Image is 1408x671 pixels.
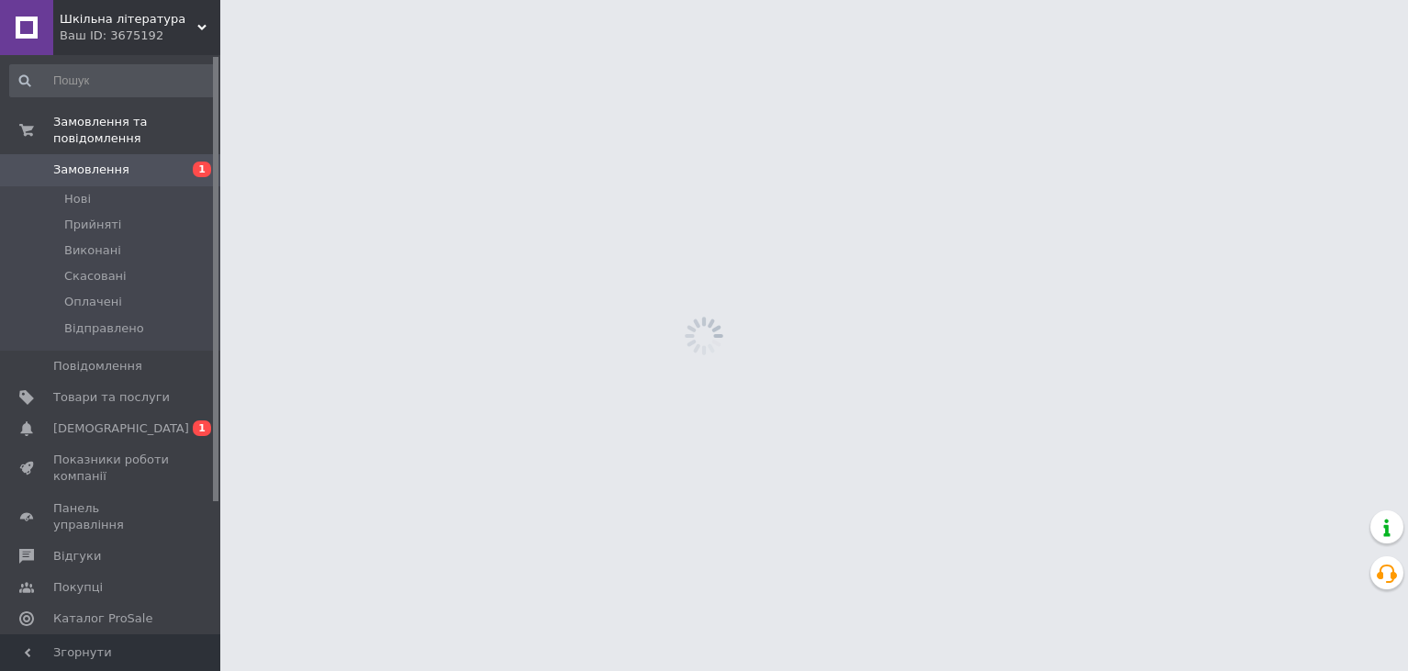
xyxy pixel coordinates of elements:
[9,64,217,97] input: Пошук
[64,294,122,310] span: Оплачені
[53,500,170,533] span: Панель управління
[64,217,121,233] span: Прийняті
[53,420,189,437] span: [DEMOGRAPHIC_DATA]
[60,28,220,44] div: Ваш ID: 3675192
[53,114,220,147] span: Замовлення та повідомлення
[53,162,129,178] span: Замовлення
[193,162,211,177] span: 1
[64,320,144,337] span: Відправлено
[53,548,101,565] span: Відгуки
[60,11,197,28] span: Шкільна література
[64,191,91,207] span: Нові
[53,358,142,375] span: Повідомлення
[193,420,211,436] span: 1
[64,268,127,285] span: Скасовані
[53,610,152,627] span: Каталог ProSale
[53,579,103,596] span: Покупці
[64,242,121,259] span: Виконані
[53,389,170,406] span: Товари та послуги
[53,452,170,485] span: Показники роботи компанії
